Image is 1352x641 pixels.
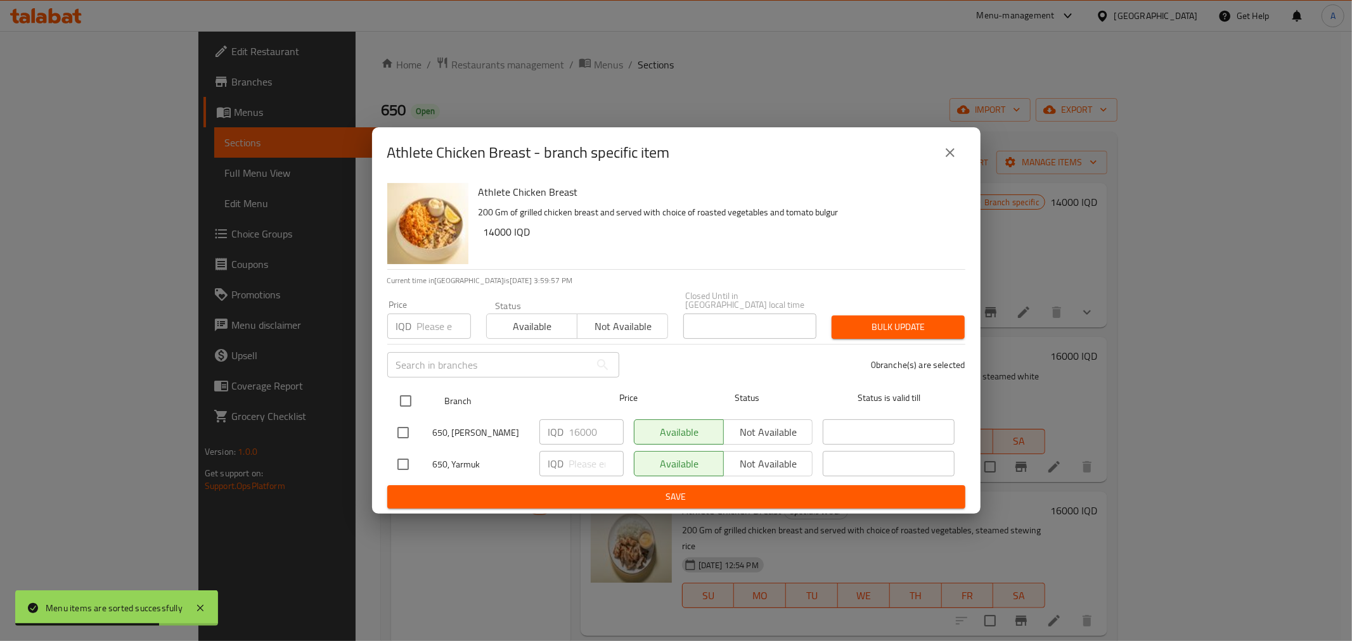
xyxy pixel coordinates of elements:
[417,314,471,339] input: Please enter price
[577,314,668,339] button: Not available
[486,314,577,339] button: Available
[492,317,572,336] span: Available
[46,601,183,615] div: Menu items are sorted successfully
[569,419,624,445] input: Please enter price
[832,315,965,339] button: Bulk update
[387,143,670,163] h2: Athlete Chicken Breast - branch specific item
[387,352,590,378] input: Search in branches
[479,183,955,201] h6: Athlete Chicken Breast
[586,390,671,406] span: Price
[444,393,576,409] span: Branch
[935,137,965,168] button: close
[583,317,663,336] span: Not available
[387,485,965,509] button: Save
[681,390,813,406] span: Status
[433,457,529,473] span: 650, Yarmuk
[842,319,955,335] span: Bulk update
[387,275,965,286] p: Current time in [GEOGRAPHIC_DATA] is [DATE] 3:59:57 PM
[548,424,564,440] p: IQD
[387,183,468,264] img: Athlete Chicken Breast
[484,223,955,241] h6: 14000 IQD
[548,456,564,471] p: IQD
[397,489,955,505] span: Save
[479,205,955,220] p: 200 Gm of grilled chicken breast and served with choice of roasted vegetables and tomato bulgur
[871,359,965,371] p: 0 branche(s) are selected
[569,451,624,476] input: Please enter price
[396,319,412,334] p: IQD
[433,425,529,441] span: 650, [PERSON_NAME]
[823,390,955,406] span: Status is valid till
